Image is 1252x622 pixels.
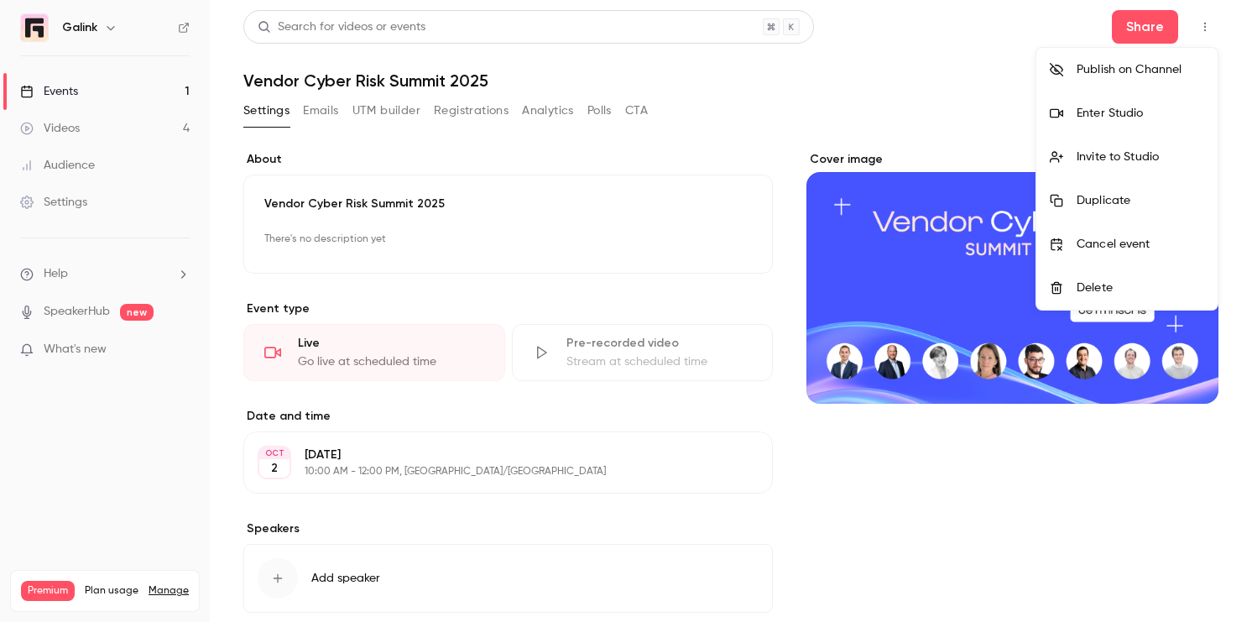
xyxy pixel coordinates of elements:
div: Delete [1077,280,1204,296]
div: Publish on Channel [1077,61,1204,78]
div: Enter Studio [1077,105,1204,122]
div: Duplicate [1077,192,1204,209]
div: Cancel event [1077,236,1204,253]
div: Invite to Studio [1077,149,1204,165]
